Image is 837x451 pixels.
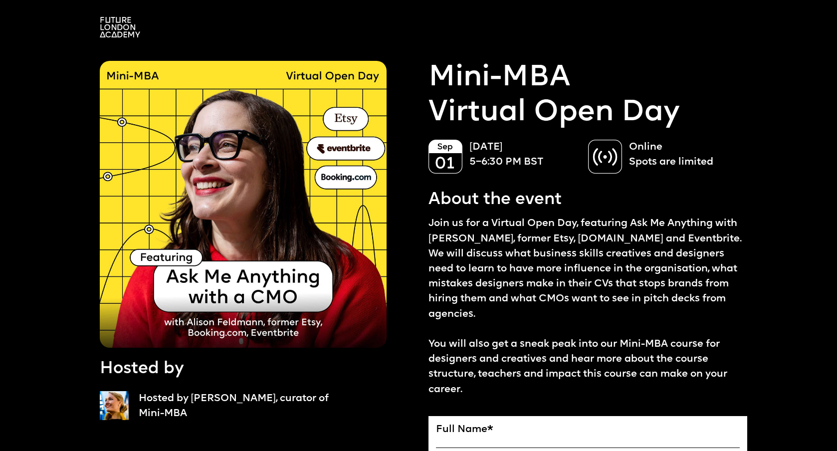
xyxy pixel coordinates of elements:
[428,216,747,397] p: Join us for a Virtual Open Day, featuring Ask Me Anything with [PERSON_NAME], former Etsy, [DOMAI...
[100,358,184,381] p: Hosted by
[139,391,335,421] p: Hosted by [PERSON_NAME], curator of Mini-MBA
[629,140,737,170] p: Online Spots are limited
[100,17,140,37] img: A logo saying in 3 lines: Future London Academy
[436,424,740,436] label: Full Name
[428,61,680,131] a: Mini-MBAVirtual Open Day
[428,189,562,212] p: About the event
[469,140,578,170] p: [DATE] 5–6:30 PM BST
